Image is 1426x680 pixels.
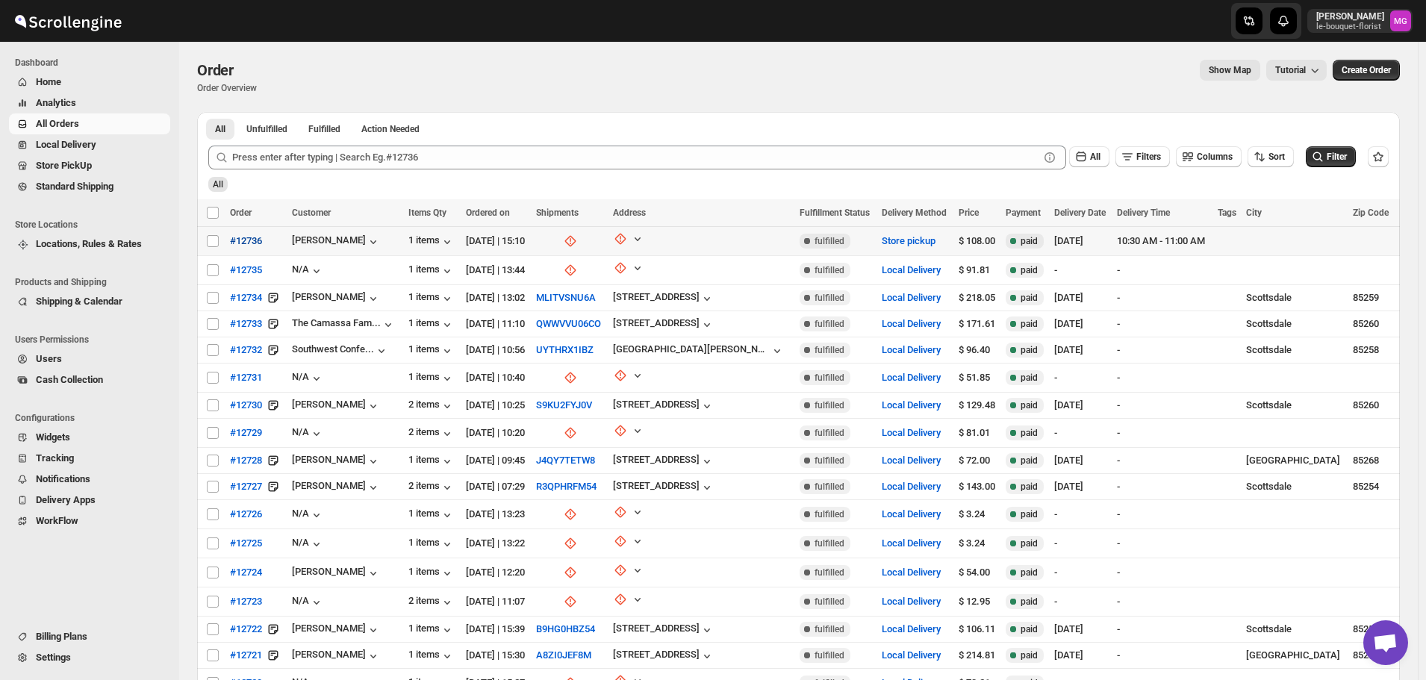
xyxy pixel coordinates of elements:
[221,421,271,445] button: #12729
[408,454,455,469] div: 1 items
[292,371,324,386] button: N/A
[9,626,170,647] button: Billing Plans
[292,234,381,249] div: [PERSON_NAME]
[36,631,87,642] span: Billing Plans
[959,316,997,331] div: $ 171.61
[221,229,271,253] button: #12736
[292,317,396,332] button: The Camassa Fam...
[815,264,844,276] span: fulfilled
[230,479,262,494] span: #12727
[36,118,79,129] span: All Orders
[292,649,381,664] div: [PERSON_NAME]
[221,643,271,667] button: #12721
[466,316,527,331] div: [DATE] | 11:10
[1176,146,1242,167] button: Columns
[882,481,941,492] button: Local Delivery
[613,343,770,355] div: [GEOGRAPHIC_DATA][PERSON_NAME]
[1353,208,1389,218] span: Zip Code
[536,481,597,492] button: R3QPHRFM54
[1021,399,1038,411] span: paid
[466,343,527,358] div: [DATE] | 10:56
[1246,343,1344,358] div: Scottsdale
[221,590,271,614] button: #12723
[9,349,170,369] button: Users
[292,426,324,441] button: N/A
[613,623,714,637] button: [STREET_ADDRESS]
[959,507,997,522] div: $ 3.24
[959,398,997,413] div: $ 129.48
[292,291,381,306] button: [PERSON_NAME]
[1054,453,1108,468] div: [DATE]
[613,480,700,491] div: [STREET_ADDRESS]
[1268,152,1285,162] span: Sort
[221,617,271,641] button: #12722
[230,343,262,358] span: #12732
[221,312,271,336] button: #12733
[221,286,271,310] button: #12734
[1054,316,1108,331] div: [DATE]
[1117,343,1209,358] div: -
[230,594,262,609] span: #12723
[292,595,324,610] button: N/A
[613,623,700,634] div: [STREET_ADDRESS]
[292,454,381,469] div: [PERSON_NAME]
[1117,263,1209,278] div: -
[206,119,234,140] button: All
[613,649,700,660] div: [STREET_ADDRESS]
[1006,208,1041,218] span: Payment
[1054,343,1108,358] div: [DATE]
[408,234,455,249] button: 1 items
[292,263,324,278] div: N/A
[408,263,455,278] div: 1 items
[36,296,122,307] span: Shipping & Calendar
[815,318,844,330] span: fulfilled
[959,479,997,494] div: $ 143.00
[1266,60,1327,81] button: Tutorial
[882,318,941,329] button: Local Delivery
[1054,263,1108,278] div: -
[15,219,172,231] span: Store Locations
[882,567,941,578] button: Local Delivery
[959,425,997,440] div: $ 81.01
[1054,234,1108,249] div: [DATE]
[408,566,455,581] button: 1 items
[613,343,785,358] button: [GEOGRAPHIC_DATA][PERSON_NAME]
[882,623,941,634] button: Local Delivery
[1117,453,1209,468] div: -
[230,290,262,305] span: #12734
[1353,453,1391,468] div: 85268
[408,595,455,610] div: 2 items
[1246,453,1344,468] div: [GEOGRAPHIC_DATA]
[1115,146,1170,167] button: Filters
[230,565,262,580] span: #12724
[1054,507,1108,522] div: -
[536,344,594,355] button: UYTHRX1IBZ
[232,146,1039,169] input: Press enter after typing | Search Eg.#12736
[1117,398,1209,413] div: -
[1117,234,1209,249] div: 10:30 AM - 11:00 AM
[408,317,455,332] button: 1 items
[1021,455,1038,467] span: paid
[408,371,455,386] button: 1 items
[197,61,234,79] span: Order
[197,82,257,94] p: Order Overview
[292,537,324,552] button: N/A
[1090,152,1100,162] span: All
[36,515,78,526] span: WorkFlow
[1021,508,1038,520] span: paid
[246,123,287,135] span: Unfulfilled
[1117,208,1170,218] span: Delivery Time
[12,2,124,40] img: ScrollEngine
[815,292,844,304] span: fulfilled
[1390,10,1411,31] span: Melody Gluth
[1363,620,1408,665] div: Open chat
[230,648,262,663] span: #12721
[9,93,170,113] button: Analytics
[1394,16,1407,26] text: MG
[1307,9,1413,33] button: User menu
[408,508,455,523] div: 1 items
[815,455,844,467] span: fulfilled
[408,623,455,637] div: 1 items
